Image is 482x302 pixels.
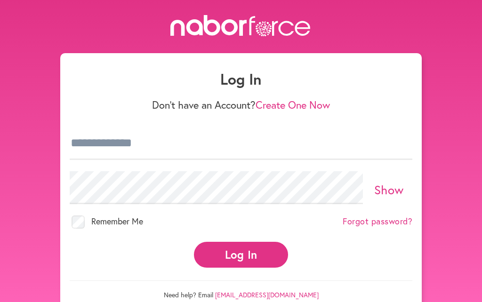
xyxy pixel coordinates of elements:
span: Remember Me [91,215,143,227]
a: [EMAIL_ADDRESS][DOMAIN_NAME] [215,290,319,299]
h1: Log In [70,70,412,88]
p: Need help? Email [70,280,412,299]
a: Create One Now [256,98,330,111]
p: Don't have an Account? [70,99,412,111]
a: Forgot password? [343,216,412,227]
a: Show [374,182,404,198]
button: Log In [194,242,288,268]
